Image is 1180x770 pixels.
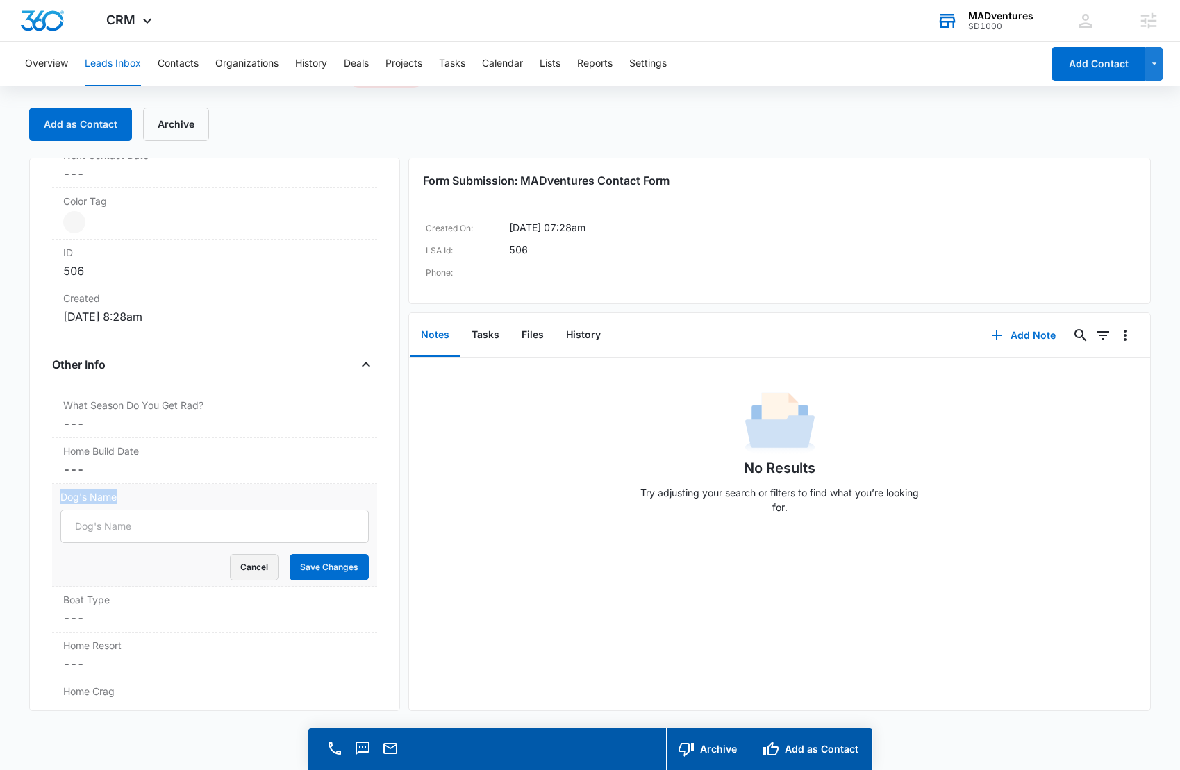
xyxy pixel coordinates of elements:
[1052,47,1145,81] button: Add Contact
[353,739,372,758] button: Text
[1070,324,1092,346] button: Search...
[634,485,926,514] p: Try adjusting your search or filters to find what you’re looking for.
[745,388,815,458] img: No Data
[63,444,366,458] label: Home Build Date
[52,142,377,188] div: Next Contact Date---
[482,42,523,86] button: Calendar
[509,220,585,237] dd: [DATE] 07:28am
[215,42,279,86] button: Organizations
[426,242,509,259] dt: LSA Id:
[63,245,366,260] dt: ID
[63,638,366,653] label: Home Resort
[52,188,377,240] div: Color Tag
[540,42,560,86] button: Lists
[295,42,327,86] button: History
[426,265,509,281] dt: Phone:
[63,655,366,672] dd: ---
[629,42,667,86] button: Settings
[63,701,366,718] dd: ---
[63,398,366,412] label: What Season Do You Get Rad?
[52,240,377,285] div: ID506
[509,242,528,259] dd: 506
[460,314,510,357] button: Tasks
[355,353,377,376] button: Close
[439,42,465,86] button: Tasks
[158,42,199,86] button: Contacts
[60,489,369,504] label: Dog's Name
[52,356,106,373] h4: Other Info
[52,678,377,724] div: Home Crag---
[510,314,555,357] button: Files
[52,587,377,633] div: Boat Type---
[555,314,612,357] button: History
[344,42,369,86] button: Deals
[977,319,1070,352] button: Add Note
[744,458,815,478] h1: No Results
[426,220,509,237] dt: Created On:
[666,728,751,770] button: Archive
[29,108,132,141] button: Add as Contact
[381,747,400,759] a: Email
[63,308,366,325] dd: [DATE] 8:28am
[63,592,366,607] label: Boat Type
[52,392,377,438] div: What Season Do You Get Rad?---
[52,438,377,484] div: Home Build Date---
[143,108,209,141] button: Archive
[381,739,400,758] button: Email
[325,739,344,758] button: Call
[325,747,344,759] a: Call
[290,554,369,580] button: Save Changes
[751,728,872,770] button: Add as Contact
[63,262,366,279] dd: 506
[63,194,366,208] label: Color Tag
[63,291,366,306] dt: Created
[63,165,366,182] dd: ---
[60,510,369,543] input: Dog's Name
[63,684,366,698] label: Home Crag
[423,172,1136,189] h3: Form Submission: MADventures Contact Form
[52,285,377,330] div: Created[DATE] 8:28am
[25,42,68,86] button: Overview
[577,42,613,86] button: Reports
[85,42,141,86] button: Leads Inbox
[1114,324,1136,346] button: Overflow Menu
[63,461,366,478] dd: ---
[230,554,279,580] button: Cancel
[353,747,372,759] a: Text
[410,314,460,357] button: Notes
[106,12,135,27] span: CRM
[63,610,366,626] dd: ---
[52,633,377,678] div: Home Resort---
[63,415,366,432] dd: ---
[1092,324,1114,346] button: Filters
[385,42,422,86] button: Projects
[968,22,1033,31] div: account id
[968,10,1033,22] div: account name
